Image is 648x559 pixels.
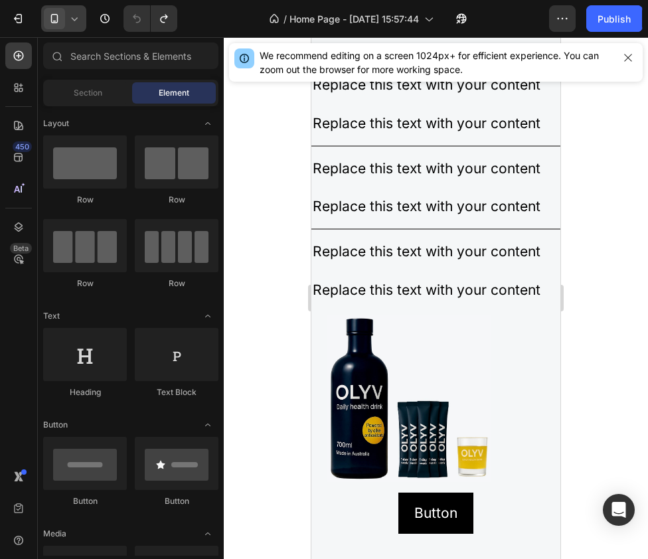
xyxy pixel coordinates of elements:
[74,87,102,99] span: Section
[289,12,419,26] span: Home Page - [DATE] 15:57:44
[283,12,287,26] span: /
[43,118,69,129] span: Layout
[43,386,127,398] div: Heading
[197,414,218,436] span: Toggle open
[43,42,218,69] input: Search Sections & Elements
[598,12,631,26] div: Publish
[43,278,127,289] div: Row
[603,494,635,526] div: Open Intercom Messenger
[43,495,127,507] div: Button
[159,87,189,99] span: Element
[43,310,60,322] span: Text
[123,5,177,32] div: Undo/Redo
[10,243,32,254] div: Beta
[135,278,218,289] div: Row
[135,495,218,507] div: Button
[43,194,127,206] div: Row
[135,194,218,206] div: Row
[43,528,66,540] span: Media
[311,37,560,559] iframe: Design area
[197,523,218,544] span: Toggle open
[586,5,642,32] button: Publish
[13,141,32,152] div: 450
[197,305,218,327] span: Toggle open
[43,419,68,431] span: Button
[260,48,613,76] div: We recommend editing on a screen 1024px+ for efficient experience. You can zoom out the browser f...
[197,113,218,134] span: Toggle open
[135,386,218,398] div: Text Block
